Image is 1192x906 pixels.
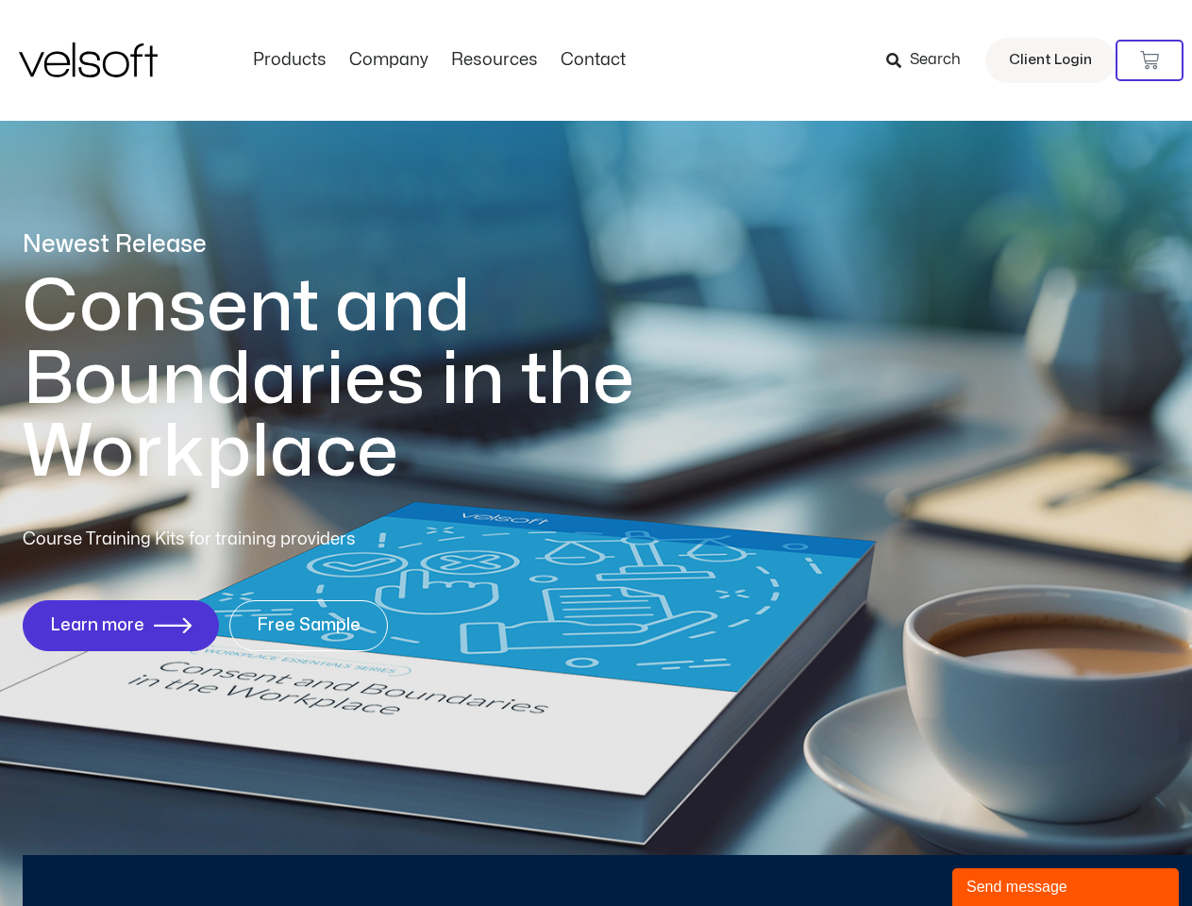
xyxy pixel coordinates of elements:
[23,228,712,261] p: Newest Release
[952,864,1183,906] iframe: chat widget
[549,50,637,71] a: ContactMenu Toggle
[1009,48,1092,73] span: Client Login
[23,271,712,489] h1: Consent and Boundaries in the Workplace
[229,600,388,651] a: Free Sample
[910,48,961,73] span: Search
[23,600,219,651] a: Learn more
[19,42,158,77] img: Velsoft Training Materials
[886,44,974,76] a: Search
[50,616,144,635] span: Learn more
[985,38,1116,83] a: Client Login
[440,50,549,71] a: ResourcesMenu Toggle
[242,50,637,71] nav: Menu
[242,50,338,71] a: ProductsMenu Toggle
[23,527,493,553] p: Course Training Kits for training providers
[338,50,440,71] a: CompanyMenu Toggle
[257,616,361,635] span: Free Sample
